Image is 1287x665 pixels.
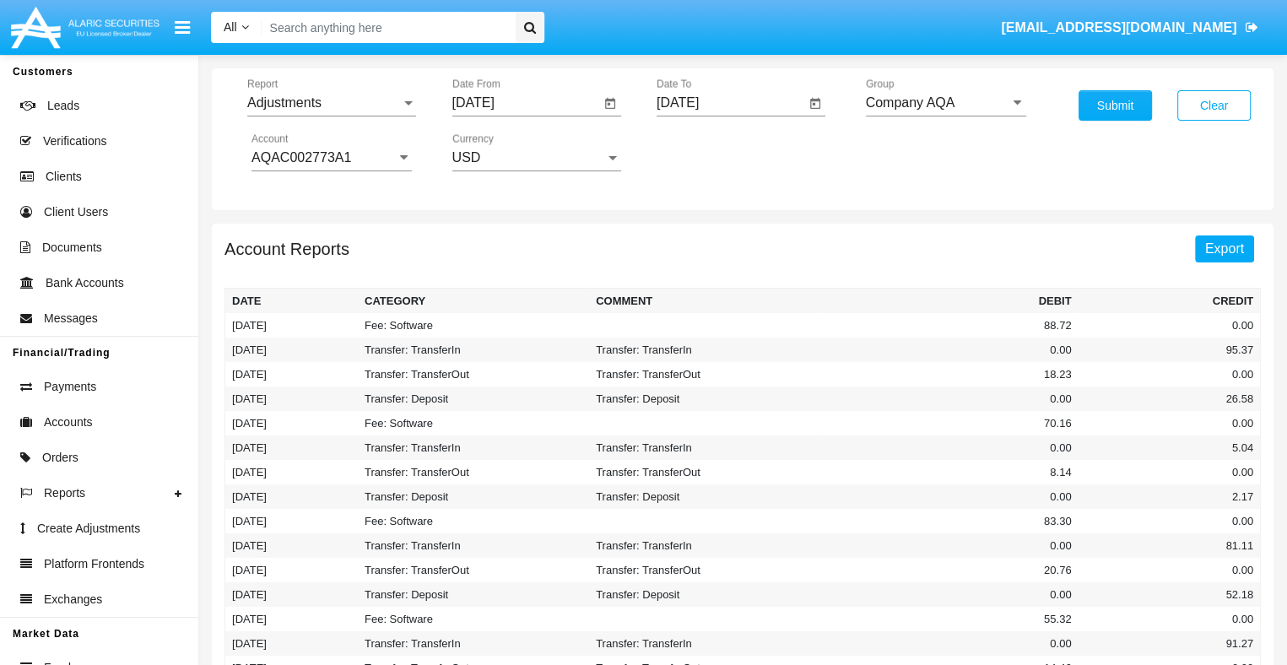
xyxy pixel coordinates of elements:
[820,484,1078,509] td: 0.00
[225,289,358,314] th: Date
[1079,90,1152,121] button: Submit
[224,242,349,256] h5: Account Reports
[225,460,358,484] td: [DATE]
[589,631,820,656] td: Transfer: TransferIn
[44,378,96,396] span: Payments
[820,338,1078,362] td: 0.00
[820,435,1078,460] td: 0.00
[358,558,589,582] td: Transfer: TransferOut
[1079,387,1261,411] td: 26.58
[46,274,124,292] span: Bank Accounts
[589,460,820,484] td: Transfer: TransferOut
[589,289,820,314] th: Comment
[358,289,589,314] th: Category
[820,362,1078,387] td: 18.23
[225,558,358,582] td: [DATE]
[225,435,358,460] td: [DATE]
[589,558,820,582] td: Transfer: TransferOut
[44,555,144,573] span: Platform Frontends
[225,387,358,411] td: [DATE]
[42,239,102,257] span: Documents
[1079,484,1261,509] td: 2.17
[225,582,358,607] td: [DATE]
[358,460,589,484] td: Transfer: TransferOut
[820,289,1078,314] th: Debit
[1001,20,1236,35] span: [EMAIL_ADDRESS][DOMAIN_NAME]
[820,582,1078,607] td: 0.00
[1079,289,1261,314] th: Credit
[44,591,102,608] span: Exchanges
[820,631,1078,656] td: 0.00
[358,631,589,656] td: Transfer: TransferIn
[358,313,589,338] td: Fee: Software
[820,460,1078,484] td: 8.14
[358,411,589,435] td: Fee: Software
[589,338,820,362] td: Transfer: TransferIn
[44,484,85,502] span: Reports
[37,520,140,538] span: Create Adjustments
[1177,90,1251,121] button: Clear
[820,558,1078,582] td: 20.76
[1205,241,1244,256] span: Export
[44,203,108,221] span: Client Users
[452,150,481,165] span: USD
[225,533,358,558] td: [DATE]
[262,12,510,43] input: Search
[358,607,589,631] td: Fee: Software
[225,607,358,631] td: [DATE]
[589,533,820,558] td: Transfer: TransferIn
[358,435,589,460] td: Transfer: TransferIn
[1079,607,1261,631] td: 0.00
[44,414,93,431] span: Accounts
[225,338,358,362] td: [DATE]
[820,509,1078,533] td: 83.30
[589,582,820,607] td: Transfer: Deposit
[820,411,1078,435] td: 70.16
[1079,558,1261,582] td: 0.00
[358,582,589,607] td: Transfer: Deposit
[820,607,1078,631] td: 55.32
[358,362,589,387] td: Transfer: TransferOut
[358,387,589,411] td: Transfer: Deposit
[1079,582,1261,607] td: 52.18
[1079,460,1261,484] td: 0.00
[1195,235,1254,262] button: Export
[225,411,358,435] td: [DATE]
[43,132,106,150] span: Verifications
[224,20,237,34] span: All
[358,509,589,533] td: Fee: Software
[8,3,162,52] img: Logo image
[211,19,262,36] a: All
[247,95,322,110] span: Adjustments
[1079,509,1261,533] td: 0.00
[42,449,78,467] span: Orders
[1079,313,1261,338] td: 0.00
[1079,362,1261,387] td: 0.00
[1079,533,1261,558] td: 81.11
[1079,435,1261,460] td: 5.04
[225,362,358,387] td: [DATE]
[589,435,820,460] td: Transfer: TransferIn
[47,97,79,115] span: Leads
[358,533,589,558] td: Transfer: TransferIn
[1079,411,1261,435] td: 0.00
[805,94,825,114] button: Open calendar
[358,484,589,509] td: Transfer: Deposit
[225,509,358,533] td: [DATE]
[1079,631,1261,656] td: 91.27
[820,387,1078,411] td: 0.00
[589,387,820,411] td: Transfer: Deposit
[993,4,1266,51] a: [EMAIL_ADDRESS][DOMAIN_NAME]
[46,168,82,186] span: Clients
[820,533,1078,558] td: 0.00
[225,631,358,656] td: [DATE]
[1079,338,1261,362] td: 95.37
[820,313,1078,338] td: 88.72
[225,313,358,338] td: [DATE]
[600,94,620,114] button: Open calendar
[44,310,98,327] span: Messages
[589,484,820,509] td: Transfer: Deposit
[225,484,358,509] td: [DATE]
[589,362,820,387] td: Transfer: TransferOut
[358,338,589,362] td: Transfer: TransferIn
